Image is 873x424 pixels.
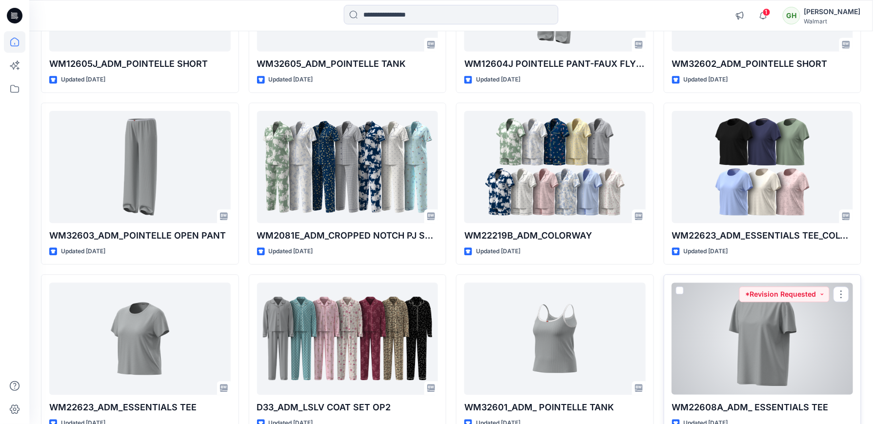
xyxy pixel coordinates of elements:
a: WM22219B_ADM_COLORWAY [464,111,646,222]
a: WM22623_ADM_ESSENTIALS TEE [49,283,231,394]
p: Updated [DATE] [269,75,313,85]
p: WM22623_ADM_ESSENTIALS TEE [49,401,231,414]
a: WM2081E_ADM_CROPPED NOTCH PJ SET w/ STRAIGHT HEM TOP_COLORWAY [257,111,438,222]
p: Updated [DATE] [684,75,728,85]
p: WM32603_ADM_POINTELLE OPEN PANT [49,229,231,242]
p: Updated [DATE] [61,75,105,85]
p: Updated [DATE] [684,246,728,257]
span: 1 [763,8,771,16]
p: WM22219B_ADM_COLORWAY [464,229,646,242]
p: Updated [DATE] [476,246,520,257]
div: Walmart [804,18,861,25]
p: WM32602_ADM_POINTELLE SHORT [672,57,853,71]
p: Updated [DATE] [476,75,520,85]
p: WM22623_ADM_ESSENTIALS TEE_COLORWAY [672,229,853,242]
p: WM12604J POINTELLE PANT-FAUX FLY & BUTTONS + PICOT [464,57,646,71]
a: WM32603_ADM_POINTELLE OPEN PANT [49,111,231,222]
p: WM32605_ADM_POINTELLE TANK [257,57,438,71]
div: GH [783,7,800,24]
p: WM32601_ADM_ POINTELLE TANK [464,401,646,414]
p: WM2081E_ADM_CROPPED NOTCH PJ SET w/ STRAIGHT HEM TOP_COLORWAY [257,229,438,242]
p: Updated [DATE] [61,246,105,257]
div: [PERSON_NAME] [804,6,861,18]
a: WM22623_ADM_ESSENTIALS TEE_COLORWAY [672,111,853,222]
p: WM12605J_ADM_POINTELLE SHORT [49,57,231,71]
p: D33_ADM_LSLV COAT SET OP2 [257,401,438,414]
a: WM22608A_ADM_ ESSENTIALS TEE [672,283,853,394]
p: WM22608A_ADM_ ESSENTIALS TEE [672,401,853,414]
p: Updated [DATE] [269,246,313,257]
a: D33_ADM_LSLV COAT SET OP2 [257,283,438,394]
a: WM32601_ADM_ POINTELLE TANK [464,283,646,394]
